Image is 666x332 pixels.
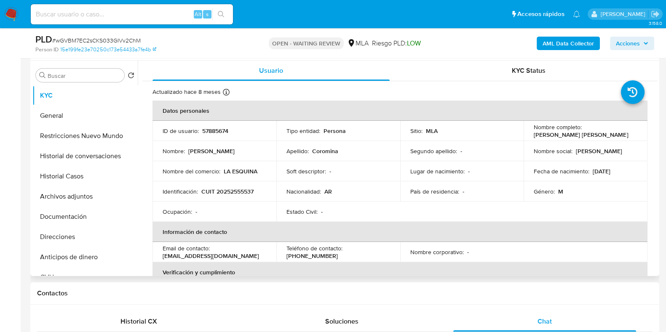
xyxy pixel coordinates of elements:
p: - [463,188,464,195]
th: Verificación y cumplimiento [152,262,647,282]
b: Person ID [35,46,59,53]
p: Nombre corporativo : [410,248,464,256]
p: - [195,208,197,215]
button: Archivos adjuntos [32,186,138,207]
p: [EMAIL_ADDRESS][DOMAIN_NAME] [163,252,259,260]
button: CVU [32,267,138,287]
button: General [32,106,138,126]
p: Soft descriptor : [286,167,326,175]
p: MLA [426,127,438,135]
span: Historial CX [120,316,157,326]
p: País de residencia : [410,188,459,195]
input: Buscar [48,72,121,80]
a: Salir [651,10,660,19]
p: - [468,167,470,175]
p: Email de contacto : [163,244,210,252]
span: Alt [195,10,201,18]
p: Tipo entidad : [286,127,320,135]
b: AML Data Collector [543,37,594,50]
p: Sitio : [410,127,423,135]
a: 15e199fe23e70250c173e54433a7fe4b [60,46,156,53]
p: Segundo apellido : [410,147,457,155]
span: 3.158.0 [648,20,662,27]
h1: Contactos [37,289,653,297]
button: Restricciones Nuevo Mundo [32,126,138,146]
span: Acciones [616,37,640,50]
span: Usuario [259,66,283,75]
p: Coromina [312,147,338,155]
button: Acciones [610,37,654,50]
button: Historial Casos [32,166,138,186]
div: MLA [347,39,369,48]
p: CUIT 20252555537 [201,188,254,195]
span: Accesos rápidos [517,10,564,19]
p: - [329,167,331,175]
p: [PERSON_NAME] [188,147,235,155]
p: Fecha de nacimiento : [534,167,589,175]
p: AR [324,188,332,195]
p: - [321,208,323,215]
p: Nombre : [163,147,185,155]
p: noelia.huarte@mercadolibre.com [600,10,648,18]
p: - [467,248,469,256]
p: - [460,147,462,155]
button: Anticipos de dinero [32,247,138,267]
p: Nombre completo : [534,123,582,131]
span: Chat [538,316,552,326]
p: Nombre social : [534,147,572,155]
p: Teléfono de contacto : [286,244,342,252]
p: [DATE] [593,167,610,175]
button: KYC [32,85,138,106]
p: Estado Civil : [286,208,318,215]
p: Nombre del comercio : [163,167,220,175]
b: PLD [35,32,52,46]
span: Soluciones [325,316,358,326]
a: Notificaciones [573,11,580,18]
input: Buscar usuario o caso... [31,9,233,20]
p: [PERSON_NAME] [PERSON_NAME] [534,131,628,138]
p: ID de usuario : [163,127,199,135]
p: OPEN - WAITING REVIEW [269,37,344,49]
p: 57885674 [202,127,228,135]
span: Riesgo PLD: [372,39,421,48]
p: Actualizado hace 8 meses [152,88,221,96]
p: Lugar de nacimiento : [410,167,465,175]
button: Buscar [39,72,46,79]
span: KYC Status [512,66,546,75]
th: Información de contacto [152,222,647,242]
th: Datos personales [152,101,647,121]
p: Ocupación : [163,208,192,215]
p: [PERSON_NAME] [576,147,622,155]
p: LA ESQUINA [224,167,257,175]
p: Persona [324,127,346,135]
p: M [558,188,563,195]
span: LOW [407,38,421,48]
p: Apellido : [286,147,309,155]
span: # wGVBM7EC2sCKS033GIVv2ChM [52,36,141,45]
button: Direcciones [32,227,138,247]
button: search-icon [212,8,230,20]
p: Género : [534,188,555,195]
p: Identificación : [163,188,198,195]
p: [PHONE_NUMBER] [286,252,338,260]
button: Documentación [32,207,138,227]
button: Volver al orden por defecto [128,72,134,81]
p: Nacionalidad : [286,188,321,195]
button: AML Data Collector [537,37,600,50]
span: s [206,10,209,18]
button: Historial de conversaciones [32,146,138,166]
